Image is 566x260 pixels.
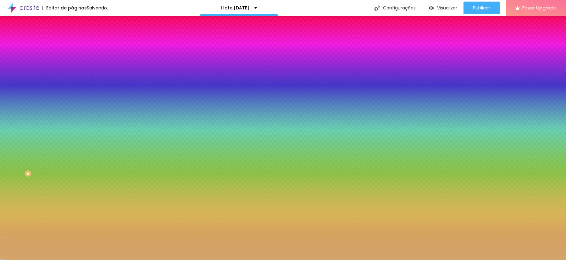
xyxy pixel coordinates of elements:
span: Visualizar [437,5,457,10]
button: Visualizar [422,2,463,14]
span: Publicar [473,5,490,10]
div: Salvando... [87,6,110,10]
span: Fazer Upgrade [522,5,557,10]
img: view-1.svg [429,5,434,11]
button: Publicar [463,2,500,14]
img: Icone [375,5,380,11]
p: 1 lote [DATE] [220,6,249,10]
div: Editor de páginas [42,6,87,10]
